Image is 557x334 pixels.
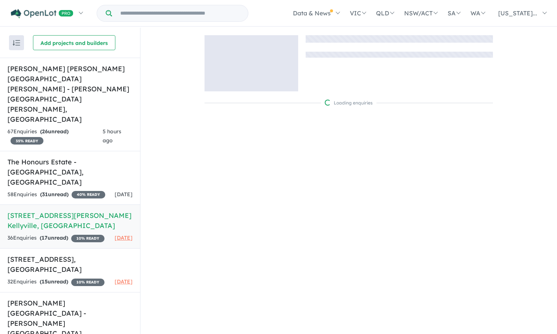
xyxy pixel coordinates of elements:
img: sort.svg [13,40,20,46]
span: [US_STATE]... [498,9,537,17]
div: 32 Enquir ies [7,277,105,286]
span: 10 % READY [71,279,105,286]
strong: ( unread) [40,234,68,241]
img: Openlot PRO Logo White [11,9,73,18]
h5: [STREET_ADDRESS] , [GEOGRAPHIC_DATA] [7,254,133,274]
strong: ( unread) [40,278,68,285]
span: [DATE] [115,191,133,198]
span: [DATE] [115,234,133,241]
h5: [STREET_ADDRESS][PERSON_NAME] Kellyville , [GEOGRAPHIC_DATA] [7,210,133,231]
h5: The Honours Estate - [GEOGRAPHIC_DATA] , [GEOGRAPHIC_DATA] [7,157,133,187]
span: 5 hours ago [103,128,121,144]
span: 10 % READY [71,235,105,242]
span: 40 % READY [72,191,105,198]
div: 67 Enquir ies [7,127,103,145]
div: 58 Enquir ies [7,190,105,199]
div: Loading enquiries [325,99,373,107]
h5: [PERSON_NAME] [PERSON_NAME][GEOGRAPHIC_DATA][PERSON_NAME] - [PERSON_NAME][GEOGRAPHIC_DATA][PERSON... [7,64,133,124]
button: Add projects and builders [33,35,115,50]
span: 15 [42,278,48,285]
span: [DATE] [115,278,133,285]
strong: ( unread) [40,191,69,198]
strong: ( unread) [40,128,69,135]
span: 31 [42,191,48,198]
input: Try estate name, suburb, builder or developer [113,5,246,21]
span: 17 [42,234,48,241]
div: 36 Enquir ies [7,234,105,243]
span: 26 [42,128,48,135]
span: 35 % READY [10,137,43,145]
